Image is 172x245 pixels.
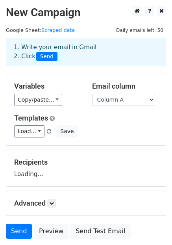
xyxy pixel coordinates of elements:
[41,27,75,33] a: Scraped data
[6,27,75,33] small: Google Sheet:
[113,26,166,35] span: Daily emails left: 50
[57,125,77,137] button: Save
[14,199,158,208] h5: Advanced
[6,224,32,239] a: Send
[92,82,158,91] h5: Email column
[113,27,166,33] a: Daily emails left: 50
[6,6,166,19] h2: New Campaign
[14,114,48,122] a: Templates
[36,52,57,61] span: Send
[70,224,130,239] a: Send Test Email
[14,158,158,178] div: Loading...
[34,224,68,239] a: Preview
[14,125,44,137] a: Load...
[8,43,164,61] div: 1. Write your email in Gmail 2. Click
[14,94,62,106] a: Copy/paste...
[14,158,158,167] h5: Recipients
[14,82,80,91] h5: Variables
